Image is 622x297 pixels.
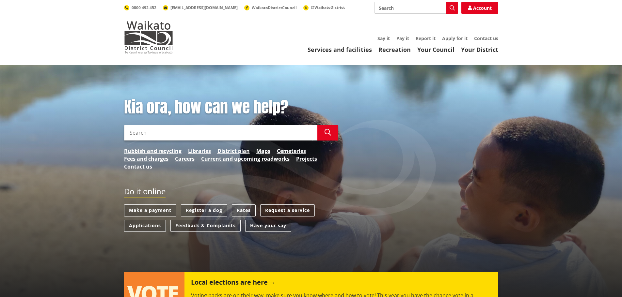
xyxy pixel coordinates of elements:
[124,98,338,117] h1: Kia ora, how can we help?
[442,35,468,41] a: Apply for it
[256,147,270,155] a: Maps
[163,5,238,10] a: [EMAIL_ADDRESS][DOMAIN_NAME]
[308,46,372,53] a: Services and facilities
[260,204,315,216] a: Request a service
[217,147,250,155] a: District plan
[396,35,409,41] a: Pay it
[252,5,297,10] span: WaikatoDistrictCouncil
[170,220,241,232] a: Feedback & Complaints
[124,220,166,232] a: Applications
[175,155,195,163] a: Careers
[277,147,306,155] a: Cemeteries
[124,147,182,155] a: Rubbish and recycling
[124,125,317,141] input: Search input
[132,5,156,10] span: 0800 492 452
[232,204,256,216] a: Rates
[375,2,458,14] input: Search input
[188,147,211,155] a: Libraries
[181,204,227,216] a: Register a dog
[474,35,498,41] a: Contact us
[378,46,411,53] a: Recreation
[245,220,291,232] a: Have your say
[296,155,317,163] a: Projects
[124,187,166,198] h2: Do it online
[170,5,238,10] span: [EMAIL_ADDRESS][DOMAIN_NAME]
[191,278,276,288] h2: Local elections are here
[124,155,168,163] a: Fees and charges
[124,163,152,171] a: Contact us
[416,35,436,41] a: Report it
[124,204,176,216] a: Make a payment
[461,46,498,53] a: Your District
[461,2,498,14] a: Account
[303,5,345,10] a: @WaikatoDistrict
[311,5,345,10] span: @WaikatoDistrict
[377,35,390,41] a: Say it
[124,21,173,53] img: Waikato District Council - Te Kaunihera aa Takiwaa o Waikato
[201,155,290,163] a: Current and upcoming roadworks
[417,46,455,53] a: Your Council
[124,5,156,10] a: 0800 492 452
[244,5,297,10] a: WaikatoDistrictCouncil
